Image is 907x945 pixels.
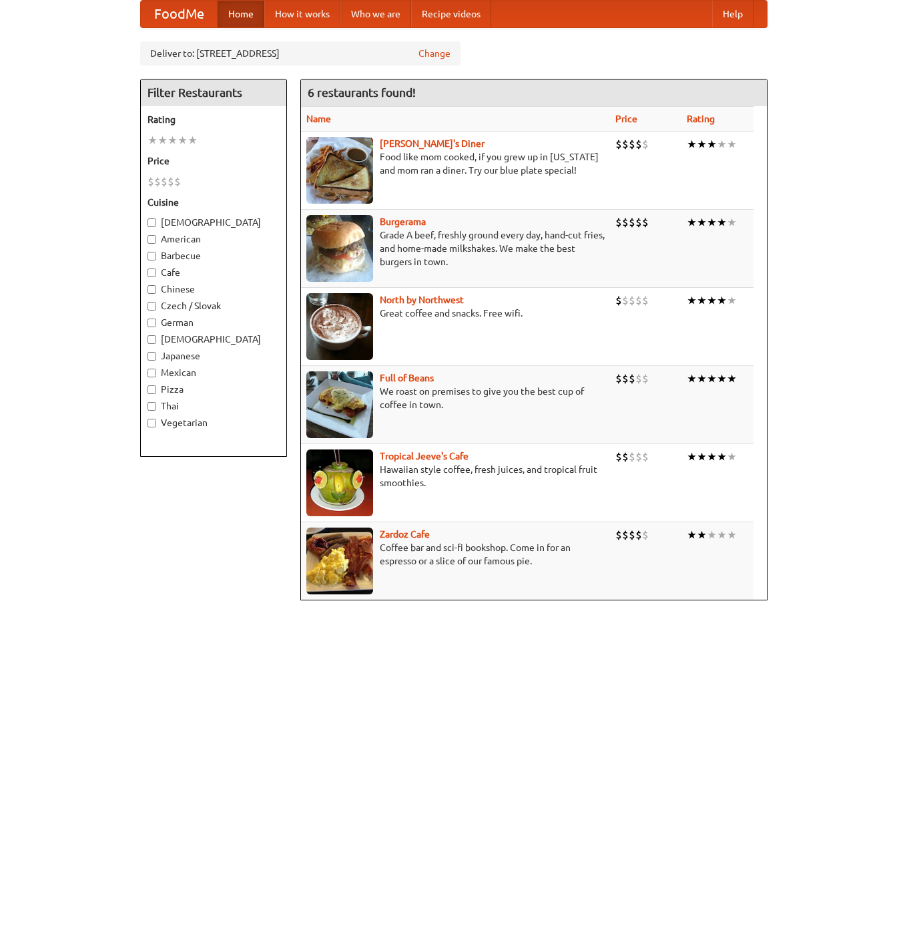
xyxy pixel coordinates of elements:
[147,299,280,313] label: Czech / Slovak
[707,215,717,230] li: ★
[178,133,188,148] li: ★
[147,402,156,411] input: Thai
[380,216,426,227] a: Burgerama
[687,215,697,230] li: ★
[707,137,717,152] li: ★
[727,215,737,230] li: ★
[697,371,707,386] li: ★
[418,47,450,60] a: Change
[707,371,717,386] li: ★
[380,529,430,540] a: Zardoz Cafe
[141,79,286,106] h4: Filter Restaurants
[687,449,697,464] li: ★
[635,293,642,308] li: $
[697,449,707,464] li: ★
[147,335,156,344] input: [DEMOGRAPHIC_DATA]
[147,232,280,246] label: American
[615,449,622,464] li: $
[717,215,727,230] li: ★
[306,385,605,411] p: We roast on premises to give you the best cup of coffee in town.
[642,137,649,152] li: $
[306,528,373,594] img: zardoz.jpg
[629,449,635,464] li: $
[717,528,727,542] li: ★
[168,174,174,189] li: $
[380,373,434,383] a: Full of Beans
[697,293,707,308] li: ★
[264,1,340,27] a: How it works
[147,385,156,394] input: Pizza
[147,218,156,227] input: [DEMOGRAPHIC_DATA]
[707,449,717,464] li: ★
[615,293,622,308] li: $
[727,137,737,152] li: ★
[380,295,464,305] a: North by Northwest
[161,174,168,189] li: $
[380,138,485,149] a: [PERSON_NAME]'s Diner
[141,1,218,27] a: FoodMe
[147,349,280,363] label: Japanese
[615,114,637,124] a: Price
[147,333,280,346] label: [DEMOGRAPHIC_DATA]
[306,449,373,516] img: jeeves.jpg
[635,215,642,230] li: $
[306,228,605,268] p: Grade A beef, freshly ground every day, hand-cut fries, and home-made milkshakes. We make the bes...
[615,215,622,230] li: $
[147,419,156,427] input: Vegetarian
[147,268,156,277] input: Cafe
[629,293,635,308] li: $
[306,114,331,124] a: Name
[629,215,635,230] li: $
[147,154,280,168] h5: Price
[140,41,461,65] div: Deliver to: [STREET_ADDRESS]
[707,293,717,308] li: ★
[687,137,697,152] li: ★
[147,319,156,327] input: German
[687,528,697,542] li: ★
[306,463,605,490] p: Hawaiian style coffee, fresh juices, and tropical fruit smoothies.
[635,371,642,386] li: $
[306,137,373,204] img: sallys.jpg
[629,528,635,542] li: $
[615,528,622,542] li: $
[154,174,161,189] li: $
[717,371,727,386] li: ★
[306,215,373,282] img: burgerama.jpg
[306,541,605,568] p: Coffee bar and sci-fi bookshop. Come in for an espresso or a slice of our famous pie.
[642,449,649,464] li: $
[147,174,154,189] li: $
[697,215,707,230] li: ★
[635,528,642,542] li: $
[168,133,178,148] li: ★
[174,174,181,189] li: $
[158,133,168,148] li: ★
[687,293,697,308] li: ★
[642,371,649,386] li: $
[306,371,373,438] img: beans.jpg
[717,449,727,464] li: ★
[727,371,737,386] li: ★
[306,307,605,320] p: Great coffee and snacks. Free wifi.
[622,137,629,152] li: $
[306,150,605,177] p: Food like mom cooked, if you grew up in [US_STATE] and mom ran a diner. Try our blue plate special!
[687,371,697,386] li: ★
[147,366,280,379] label: Mexican
[147,369,156,377] input: Mexican
[147,285,156,294] input: Chinese
[707,528,717,542] li: ★
[188,133,198,148] li: ★
[147,252,156,260] input: Barbecue
[635,137,642,152] li: $
[615,137,622,152] li: $
[629,137,635,152] li: $
[697,528,707,542] li: ★
[147,352,156,361] input: Japanese
[147,302,156,311] input: Czech / Slovak
[622,528,629,542] li: $
[712,1,753,27] a: Help
[147,235,156,244] input: American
